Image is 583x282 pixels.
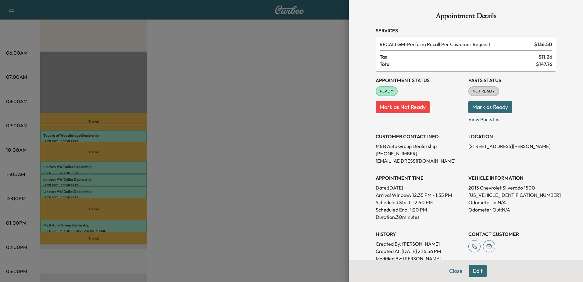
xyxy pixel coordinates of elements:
p: Modified By : [PERSON_NAME] [376,255,463,262]
h3: History [376,230,463,238]
p: Scheduled Start: [376,199,412,206]
h3: APPOINTMENT TIME [376,174,463,182]
span: $ 147.76 [536,60,552,68]
h3: LOCATION [468,133,556,140]
p: Created By : [PERSON_NAME] [376,240,463,248]
button: Mark as Not Ready [376,101,430,113]
span: $ 11.26 [538,53,552,60]
p: M&B Auto Group Dealership [376,143,463,150]
p: 1:20 PM [410,206,427,213]
p: Odometer Out: N/A [468,206,556,213]
p: [PHONE_NUMBER] [376,150,463,157]
p: [STREET_ADDRESS][PERSON_NAME] [468,143,556,150]
h3: CONTACT CUSTOMER [468,230,556,238]
p: 12:50 PM [413,199,433,206]
button: Close [445,265,467,277]
h3: Appointment Status [376,77,463,84]
h3: CUSTOMER CONTACT INFO [376,133,463,140]
p: [EMAIL_ADDRESS][DOMAIN_NAME] [376,157,463,164]
p: Scheduled End: [376,206,409,213]
span: Tax [380,53,538,60]
h1: Appointment Details [376,12,556,22]
span: Perform Recall Per Customer Request [380,41,532,48]
p: Created At : [DATE] 2:16:56 PM [376,248,463,255]
span: NOT READY [469,88,499,94]
span: Total [380,60,536,68]
p: 2015 Chevrolet Silverado 1500 [468,184,556,191]
span: READY [376,88,397,94]
p: Odometer In: N/A [468,199,556,206]
h3: Services [376,27,556,34]
h3: Parts Status [468,77,556,84]
button: Edit [469,265,487,277]
p: View Parts List [468,113,556,123]
button: Mark as Ready [468,101,512,113]
p: Duration: 30 minutes [376,213,463,221]
p: Date: [DATE] [376,184,463,191]
p: [US_VEHICLE_IDENTIFICATION_NUMBER] [468,191,556,199]
span: $ 136.50 [534,41,552,48]
span: 12:35 PM - 1:35 PM [412,191,452,199]
p: Arrival Window: [376,191,463,199]
h3: VEHICLE INFORMATION [468,174,556,182]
